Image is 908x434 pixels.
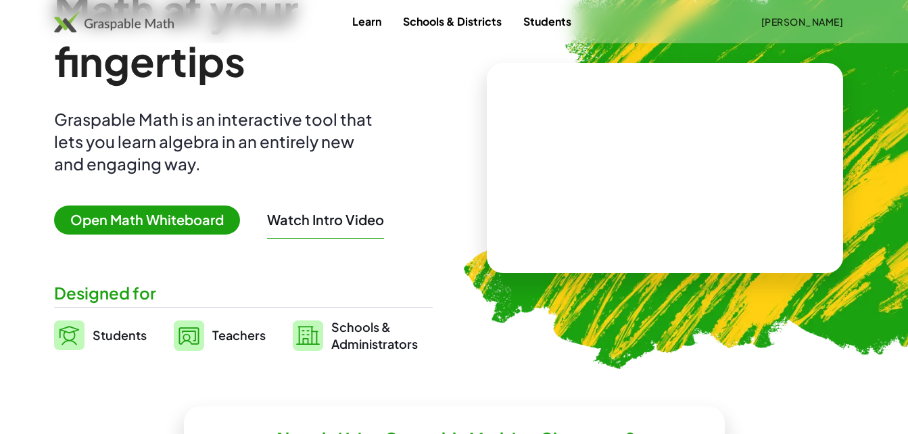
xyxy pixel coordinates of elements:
[54,318,147,352] a: Students
[54,320,85,350] img: svg%3e
[54,108,379,175] div: Graspable Math is an interactive tool that lets you learn algebra in an entirely new and engaging...
[512,9,582,34] a: Students
[54,214,251,228] a: Open Math Whiteboard
[267,211,384,228] button: Watch Intro Video
[331,318,418,352] span: Schools & Administrators
[174,318,266,352] a: Teachers
[174,320,204,351] img: svg%3e
[341,9,392,34] a: Learn
[761,16,843,28] span: [PERSON_NAME]
[212,327,266,343] span: Teachers
[54,282,433,304] div: Designed for
[563,117,766,218] video: What is this? This is dynamic math notation. Dynamic math notation plays a central role in how Gr...
[392,9,512,34] a: Schools & Districts
[293,318,418,352] a: Schools &Administrators
[54,206,240,235] span: Open Math Whiteboard
[293,320,323,351] img: svg%3e
[750,9,854,34] button: [PERSON_NAME]
[93,327,147,343] span: Students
